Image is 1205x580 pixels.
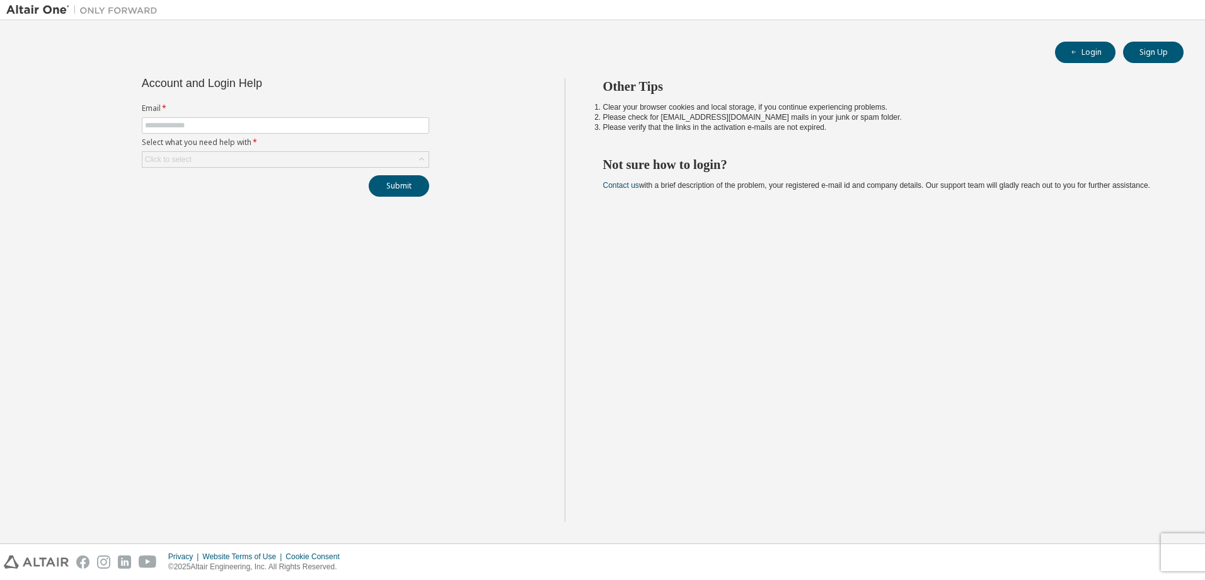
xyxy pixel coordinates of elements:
button: Submit [369,175,429,197]
label: Email [142,103,429,113]
h2: Other Tips [603,78,1162,95]
label: Select what you need help with [142,137,429,148]
button: Sign Up [1123,42,1184,63]
button: Login [1055,42,1116,63]
img: youtube.svg [139,555,157,569]
div: Click to select [142,152,429,167]
img: altair_logo.svg [4,555,69,569]
li: Please check for [EMAIL_ADDRESS][DOMAIN_NAME] mails in your junk or spam folder. [603,112,1162,122]
div: Account and Login Help [142,78,372,88]
span: with a brief description of the problem, your registered e-mail id and company details. Our suppo... [603,181,1150,190]
img: linkedin.svg [118,555,131,569]
img: instagram.svg [97,555,110,569]
div: Click to select [145,154,192,165]
h2: Not sure how to login? [603,156,1162,173]
p: © 2025 Altair Engineering, Inc. All Rights Reserved. [168,562,347,572]
li: Clear your browser cookies and local storage, if you continue experiencing problems. [603,102,1162,112]
a: Contact us [603,181,639,190]
div: Cookie Consent [285,552,347,562]
div: Privacy [168,552,202,562]
li: Please verify that the links in the activation e-mails are not expired. [603,122,1162,132]
img: Altair One [6,4,164,16]
img: facebook.svg [76,555,89,569]
div: Website Terms of Use [202,552,285,562]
